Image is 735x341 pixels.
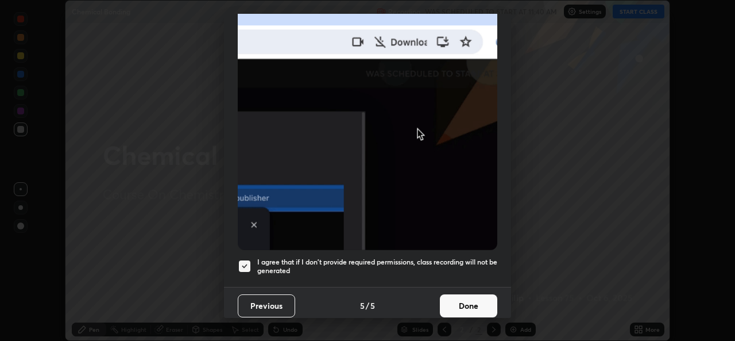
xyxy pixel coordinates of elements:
[360,300,365,312] h4: 5
[370,300,375,312] h4: 5
[440,294,497,317] button: Done
[366,300,369,312] h4: /
[238,294,295,317] button: Previous
[257,258,497,275] h5: I agree that if I don't provide required permissions, class recording will not be generated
